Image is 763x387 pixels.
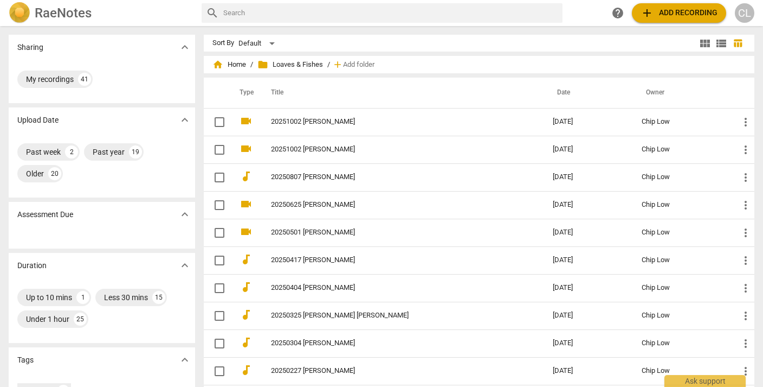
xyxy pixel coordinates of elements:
td: [DATE] [544,274,633,302]
div: 19 [129,145,142,158]
span: more_vert [739,199,752,212]
div: Chip Low [642,145,722,154]
td: [DATE] [544,163,633,191]
div: Past week [26,147,61,157]
th: Date [544,78,633,108]
span: audiotrack [240,170,253,183]
button: Show more [177,39,193,55]
div: Ask support [664,375,746,387]
td: [DATE] [544,329,633,357]
div: Chip Low [642,339,722,347]
span: view_list [715,37,728,50]
span: audiotrack [240,281,253,294]
p: Assessment Due [17,209,73,220]
button: Table view [729,35,746,52]
h2: RaeNotes [35,5,92,21]
a: 20251002 [PERSON_NAME] [271,118,514,126]
button: Show more [177,206,193,223]
span: help [611,7,624,20]
span: search [206,7,219,20]
a: 20250325 [PERSON_NAME] [PERSON_NAME] [271,312,514,320]
div: Sort By [212,39,234,47]
span: more_vert [739,337,752,350]
span: more_vert [739,254,752,267]
button: Upload [632,3,726,23]
span: more_vert [739,226,752,239]
span: audiotrack [240,364,253,377]
button: CL [735,3,754,23]
span: table_chart [733,38,743,48]
button: Show more [177,257,193,274]
div: 41 [78,73,91,86]
span: more_vert [739,365,752,378]
div: My recordings [26,74,74,85]
td: [DATE] [544,108,633,136]
span: / [327,61,330,69]
div: Default [238,35,279,52]
div: Chip Low [642,201,722,209]
a: 20251002 [PERSON_NAME] [271,145,514,154]
span: / [250,61,253,69]
td: [DATE] [544,357,633,385]
span: more_vert [739,143,752,156]
a: Help [608,3,628,23]
div: Chip Low [642,256,722,264]
img: Logo [9,2,30,24]
a: 20250304 [PERSON_NAME] [271,339,514,347]
div: Chip Low [642,229,722,237]
a: LogoRaeNotes [9,2,193,24]
a: 20250501 [PERSON_NAME] [271,229,514,237]
div: Chip Low [642,312,722,320]
button: Show more [177,112,193,128]
div: Past year [93,147,125,157]
p: Upload Date [17,115,59,126]
span: expand_more [178,353,191,366]
div: Chip Low [642,118,722,126]
th: Title [258,78,544,108]
div: Chip Low [642,173,722,181]
span: videocam [240,198,253,211]
div: Up to 10 mins [26,292,72,303]
div: 20 [48,167,61,180]
p: Tags [17,354,34,366]
div: Less 30 mins [104,292,148,303]
span: videocam [240,225,253,238]
td: [DATE] [544,246,633,274]
span: audiotrack [240,336,253,349]
span: expand_more [178,259,191,272]
td: [DATE] [544,191,633,219]
a: 20250625 [PERSON_NAME] [271,201,514,209]
span: expand_more [178,41,191,54]
a: 20250227 [PERSON_NAME] [271,367,514,375]
p: Sharing [17,42,43,53]
span: add [332,59,343,70]
th: Owner [633,78,730,108]
span: more_vert [739,309,752,322]
th: Type [231,78,258,108]
td: [DATE] [544,136,633,163]
span: more_vert [739,116,752,129]
div: 25 [74,313,87,326]
td: [DATE] [544,219,633,246]
span: view_module [699,37,712,50]
span: folder [257,59,268,70]
div: 2 [65,145,78,158]
div: Older [26,168,44,179]
button: Tile view [697,35,713,52]
a: 20250404 [PERSON_NAME] [271,284,514,292]
div: 1 [76,291,89,304]
span: expand_more [178,113,191,126]
span: Add folder [343,61,374,69]
a: 20250807 [PERSON_NAME] [271,173,514,181]
span: audiotrack [240,253,253,266]
span: add [641,7,654,20]
span: more_vert [739,171,752,184]
span: home [212,59,223,70]
div: Under 1 hour [26,314,69,325]
span: audiotrack [240,308,253,321]
div: Chip Low [642,284,722,292]
span: videocam [240,115,253,128]
button: List view [713,35,729,52]
input: Search [223,4,558,22]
